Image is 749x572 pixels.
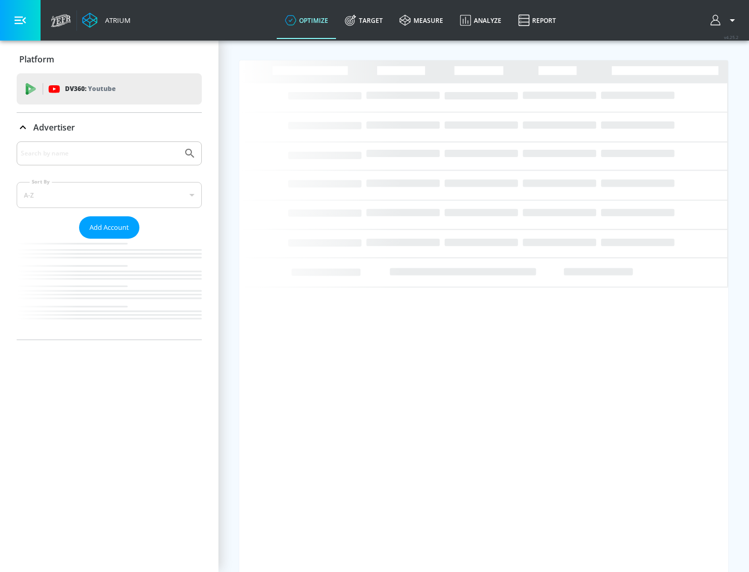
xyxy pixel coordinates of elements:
[17,182,202,208] div: A-Z
[79,216,139,239] button: Add Account
[19,54,54,65] p: Platform
[101,16,131,25] div: Atrium
[17,239,202,340] nav: list of Advertiser
[21,147,178,160] input: Search by name
[82,12,131,28] a: Atrium
[65,83,115,95] p: DV360:
[17,45,202,74] div: Platform
[451,2,510,39] a: Analyze
[88,83,115,94] p: Youtube
[337,2,391,39] a: Target
[33,122,75,133] p: Advertiser
[277,2,337,39] a: optimize
[724,34,739,40] span: v 4.25.2
[30,178,52,185] label: Sort By
[17,113,202,142] div: Advertiser
[17,141,202,340] div: Advertiser
[17,73,202,105] div: DV360: Youtube
[391,2,451,39] a: measure
[89,222,129,233] span: Add Account
[510,2,564,39] a: Report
